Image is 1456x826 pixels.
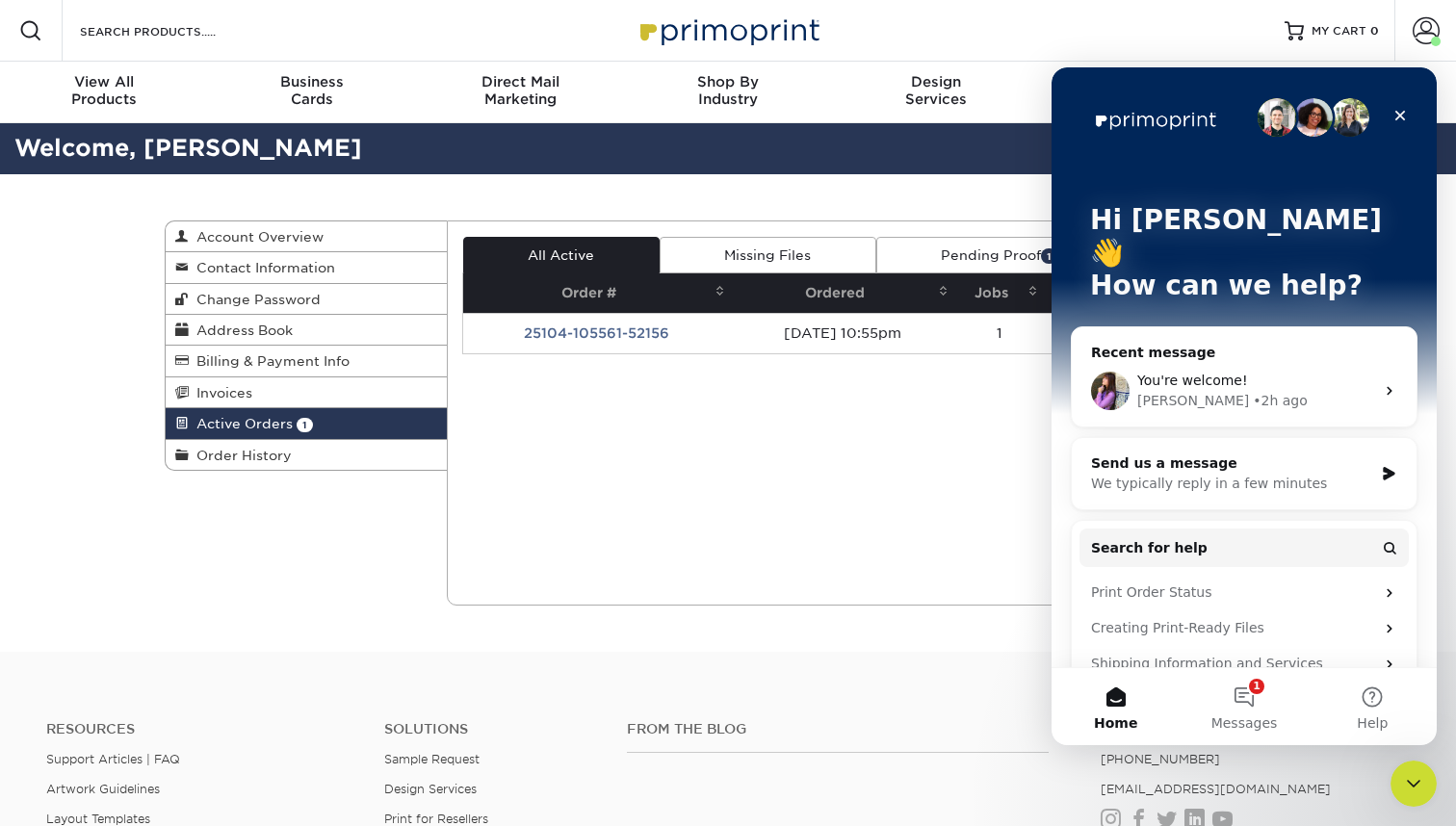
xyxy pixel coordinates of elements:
div: Cards [208,73,416,108]
h4: Solutions [384,721,597,737]
span: 0 [1370,24,1379,38]
div: & Templates [1040,73,1248,108]
a: Active Orders 1 [166,408,447,439]
a: Missing Files [660,237,876,273]
span: Account Overview [189,229,324,245]
a: Pending Proof1 [876,237,1123,273]
th: Order # [463,273,732,313]
th: Ordered [731,273,954,313]
a: Account Overview [166,221,447,252]
a: [EMAIL_ADDRESS][DOMAIN_NAME] [1101,782,1331,796]
td: Proof [1044,313,1153,353]
span: MY CART [1312,23,1366,39]
span: Business [208,73,416,90]
a: Contact Information [166,252,447,283]
iframe: Intercom live chat [1052,67,1437,745]
span: Address Book [189,323,293,338]
a: Address Book [166,315,447,346]
span: Design [832,73,1040,90]
div: Services [832,73,1040,108]
a: Design Services [384,782,477,796]
span: Active Orders [189,416,293,431]
a: BusinessCards [208,62,416,123]
a: [PHONE_NUMBER] [1101,752,1220,766]
a: All Active [463,237,660,273]
span: Shop By [624,73,832,90]
div: Industry [624,73,832,108]
a: Support Articles | FAQ [46,752,180,766]
a: Order History [166,440,447,470]
h4: From the Blog [627,721,1049,737]
div: Marketing [416,73,624,108]
td: [DATE] 10:55pm [731,313,954,353]
a: Direct MailMarketing [416,62,624,123]
span: Billing & Payment Info [189,353,350,369]
a: DesignServices [832,62,1040,123]
span: 1 [297,418,313,432]
span: Change Password [189,292,321,307]
a: Invoices [166,377,447,408]
iframe: Intercom live chat [1391,761,1437,807]
th: Jobs [954,273,1044,313]
span: Resources [1040,73,1248,90]
a: Contact& Support [1248,62,1456,123]
a: Sample Request [384,752,480,766]
td: 25104-105561-52156 [463,313,732,353]
a: Billing & Payment Info [166,346,447,376]
span: Direct Mail [416,73,624,90]
span: 1 [1041,248,1057,263]
a: Shop ByIndustry [624,62,832,123]
a: Resources& Templates [1040,62,1248,123]
a: Print for Resellers [384,812,488,826]
h4: Resources [46,721,355,737]
span: Invoices [189,385,252,400]
th: Status [1044,273,1153,313]
span: Contact Information [189,260,335,275]
input: SEARCH PRODUCTS..... [78,19,266,42]
span: Order History [189,448,292,463]
img: Primoprint [632,10,824,51]
td: 1 [954,313,1044,353]
a: Change Password [166,284,447,315]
